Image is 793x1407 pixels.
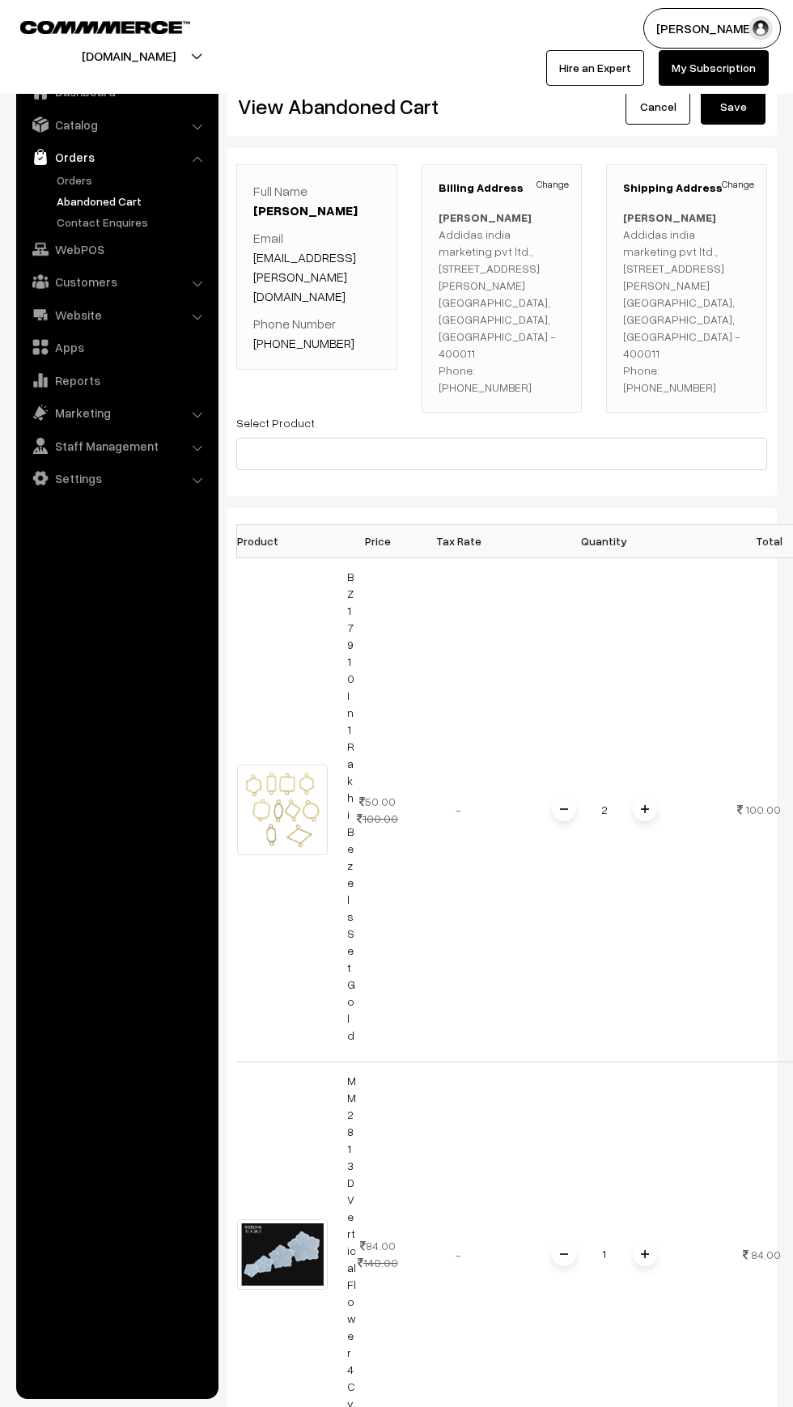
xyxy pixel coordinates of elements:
[20,464,213,493] a: Settings
[641,805,649,813] img: plusI
[439,210,532,224] b: [PERSON_NAME]
[623,210,716,224] b: [PERSON_NAME]
[643,8,781,49] button: [PERSON_NAME]…
[53,172,213,189] a: Orders
[347,570,355,1042] a: BZ179 10 In 1 Rakhi Bezels Set Gold
[623,209,750,396] p: Addidas india marketing pvt ltd., [STREET_ADDRESS][PERSON_NAME] [GEOGRAPHIC_DATA], [GEOGRAPHIC_DA...
[20,300,213,329] a: Website
[701,89,765,125] button: Save
[53,193,213,210] a: Abandoned Cart
[560,805,568,813] img: minus
[751,1248,781,1261] span: 84.00
[20,142,213,172] a: Orders
[253,335,354,351] a: [PHONE_NUMBER]
[20,235,213,264] a: WebPOS
[358,1256,398,1269] strike: 140.00
[499,524,710,557] th: Quantity
[253,202,358,218] a: [PERSON_NAME]
[439,209,566,396] p: Addidas india marketing pvt ltd., [STREET_ADDRESS][PERSON_NAME] [GEOGRAPHIC_DATA], [GEOGRAPHIC_DA...
[357,812,398,825] strike: 100.00
[237,1219,328,1289] img: img-20231205-wa0005-1701778662281-mouldmarket.jpg
[456,1248,461,1261] span: -
[236,414,315,431] label: Select Product
[337,557,418,1062] td: 50.00
[20,16,162,36] a: COMMMERCE
[546,50,644,86] a: Hire an Expert
[20,267,213,296] a: Customers
[641,1250,649,1258] img: plusI
[237,765,328,855] img: 1000806666.jpg
[659,50,769,86] a: My Subscription
[237,524,337,557] th: Product
[20,21,190,33] img: COMMMERCE
[25,36,232,76] button: [DOMAIN_NAME]
[625,89,690,125] a: Cancel
[418,524,499,557] th: Tax Rate
[20,333,213,362] a: Apps
[439,181,566,195] h3: Billing Address
[337,524,418,557] th: Price
[456,803,461,816] span: -
[722,177,754,192] a: Change
[748,16,773,40] img: user
[253,228,380,306] p: Email
[20,110,213,139] a: Catalog
[20,366,213,395] a: Reports
[253,181,380,220] p: Full Name
[536,177,569,192] a: Change
[20,431,213,460] a: Staff Management
[253,314,380,353] p: Phone Number
[238,94,490,119] h2: View Abandoned Cart
[745,803,781,816] span: 100.00
[623,181,750,195] h3: Shipping Address
[20,398,213,427] a: Marketing
[710,524,791,557] th: Total
[253,249,356,304] a: [EMAIL_ADDRESS][PERSON_NAME][DOMAIN_NAME]
[560,1250,568,1258] img: minus
[53,214,213,231] a: Contact Enquires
